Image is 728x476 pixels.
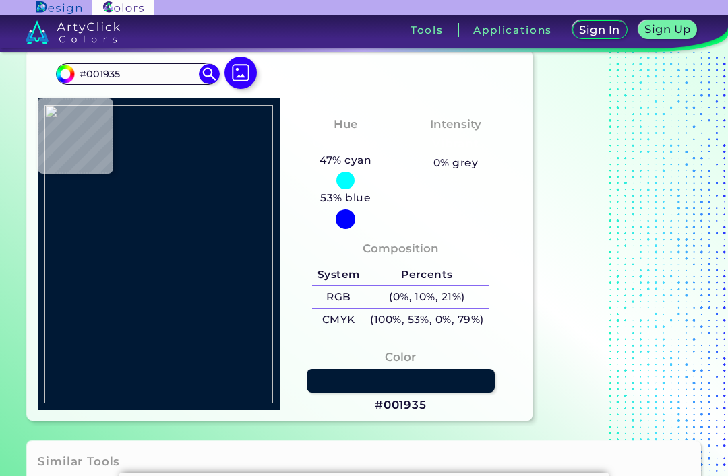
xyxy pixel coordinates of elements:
h5: (0%, 10%, 21%) [365,286,489,308]
h4: Composition [363,239,439,259]
img: ArtyClick Design logo [36,1,82,14]
h3: Tools [411,25,444,35]
h5: CMYK [312,309,365,331]
h5: Percents [365,264,489,286]
img: logo_artyclick_colors_white.svg [26,20,121,44]
input: type color.. [75,65,200,83]
h3: Cyan-Blue [307,136,384,152]
h4: Hue [334,114,357,134]
h5: (100%, 53%, 0%, 79%) [365,309,489,331]
h5: 47% cyan [315,151,377,169]
h5: System [312,264,365,286]
h3: Similar Tools [38,454,120,470]
h5: 53% blue [315,189,376,207]
h3: #001935 [375,397,427,413]
h4: Color [385,347,416,367]
h5: 0% grey [433,154,478,172]
h5: Sign In [581,25,618,35]
a: Sign Up [640,22,694,39]
img: icon picture [224,57,257,89]
img: icon search [199,64,219,84]
h3: Applications [473,25,552,35]
h4: Intensity [430,114,481,134]
img: fa684d69-9e6b-47c9-8969-6a16c1c38fbf [44,105,273,403]
h3: Vibrant [427,136,485,152]
h5: RGB [312,286,365,308]
a: Sign In [574,22,625,39]
h5: Sign Up [646,24,689,34]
